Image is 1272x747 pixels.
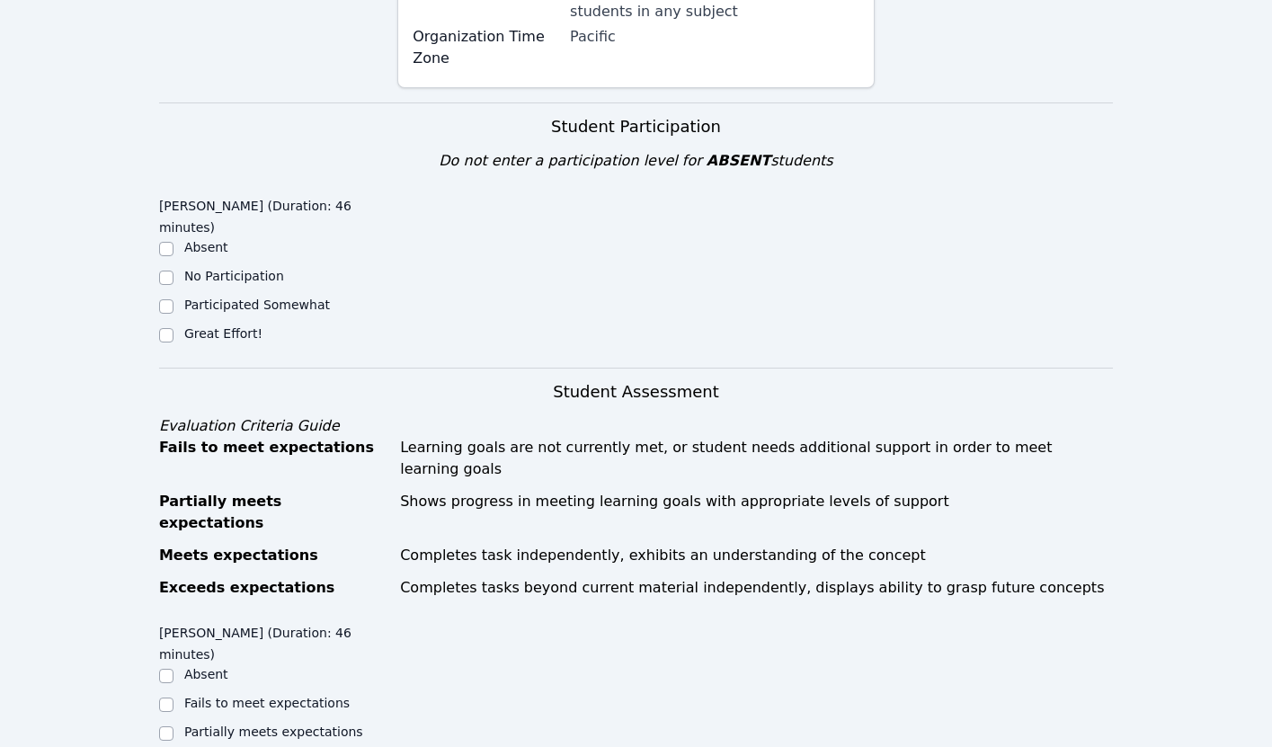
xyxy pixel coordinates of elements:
[570,26,859,48] div: Pacific
[159,617,397,665] legend: [PERSON_NAME] (Duration: 46 minutes)
[159,114,1113,139] h3: Student Participation
[159,437,389,480] div: Fails to meet expectations
[159,379,1113,405] h3: Student Assessment
[184,326,262,341] label: Great Effort!
[159,190,397,238] legend: [PERSON_NAME] (Duration: 46 minutes)
[400,437,1113,480] div: Learning goals are not currently met, or student needs additional support in order to meet learni...
[159,577,389,599] div: Exceeds expectations
[184,298,330,312] label: Participated Somewhat
[159,491,389,534] div: Partially meets expectations
[400,491,1113,534] div: Shows progress in meeting learning goals with appropriate levels of support
[707,152,770,169] span: ABSENT
[400,577,1113,599] div: Completes tasks beyond current material independently, displays ability to grasp future concepts
[184,725,363,739] label: Partially meets expectations
[184,269,284,283] label: No Participation
[184,696,350,710] label: Fails to meet expectations
[400,545,1113,566] div: Completes task independently, exhibits an understanding of the concept
[184,667,228,681] label: Absent
[159,415,1113,437] div: Evaluation Criteria Guide
[159,545,389,566] div: Meets expectations
[184,240,228,254] label: Absent
[413,26,559,69] label: Organization Time Zone
[159,150,1113,172] div: Do not enter a participation level for students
